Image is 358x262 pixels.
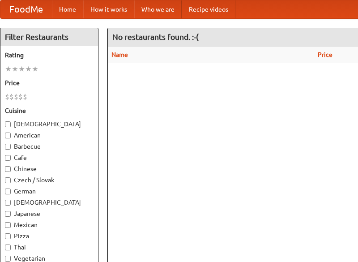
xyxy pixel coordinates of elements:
input: German [5,189,11,194]
li: $ [5,92,9,102]
input: Vegetarian [5,256,11,262]
h5: Cuisine [5,106,94,115]
input: Chinese [5,166,11,172]
li: ★ [5,64,12,74]
a: Price [318,51,332,58]
a: Who we are [134,0,182,18]
label: Japanese [5,209,94,218]
li: $ [18,92,23,102]
input: Pizza [5,233,11,239]
input: Barbecue [5,144,11,150]
input: Cafe [5,155,11,161]
li: ★ [25,64,32,74]
li: ★ [12,64,18,74]
label: Pizza [5,232,94,241]
input: Japanese [5,211,11,217]
h4: Filter Restaurants [0,28,98,46]
label: Barbecue [5,142,94,151]
label: Mexican [5,220,94,229]
a: Home [52,0,83,18]
label: [DEMOGRAPHIC_DATA] [5,120,94,129]
li: $ [23,92,27,102]
a: Name [111,51,128,58]
li: $ [14,92,18,102]
label: Chinese [5,164,94,173]
label: Cafe [5,153,94,162]
label: Czech / Slovak [5,176,94,185]
label: [DEMOGRAPHIC_DATA] [5,198,94,207]
input: [DEMOGRAPHIC_DATA] [5,121,11,127]
label: Thai [5,243,94,252]
label: American [5,131,94,140]
input: Czech / Slovak [5,177,11,183]
input: Thai [5,245,11,250]
h5: Rating [5,51,94,60]
a: FoodMe [0,0,52,18]
a: How it works [83,0,134,18]
h5: Price [5,78,94,87]
label: German [5,187,94,196]
input: Mexican [5,222,11,228]
input: [DEMOGRAPHIC_DATA] [5,200,11,206]
ng-pluralize: No restaurants found. :-( [112,33,199,41]
a: Recipe videos [182,0,235,18]
input: American [5,133,11,138]
li: $ [9,92,14,102]
li: ★ [18,64,25,74]
li: ★ [32,64,38,74]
